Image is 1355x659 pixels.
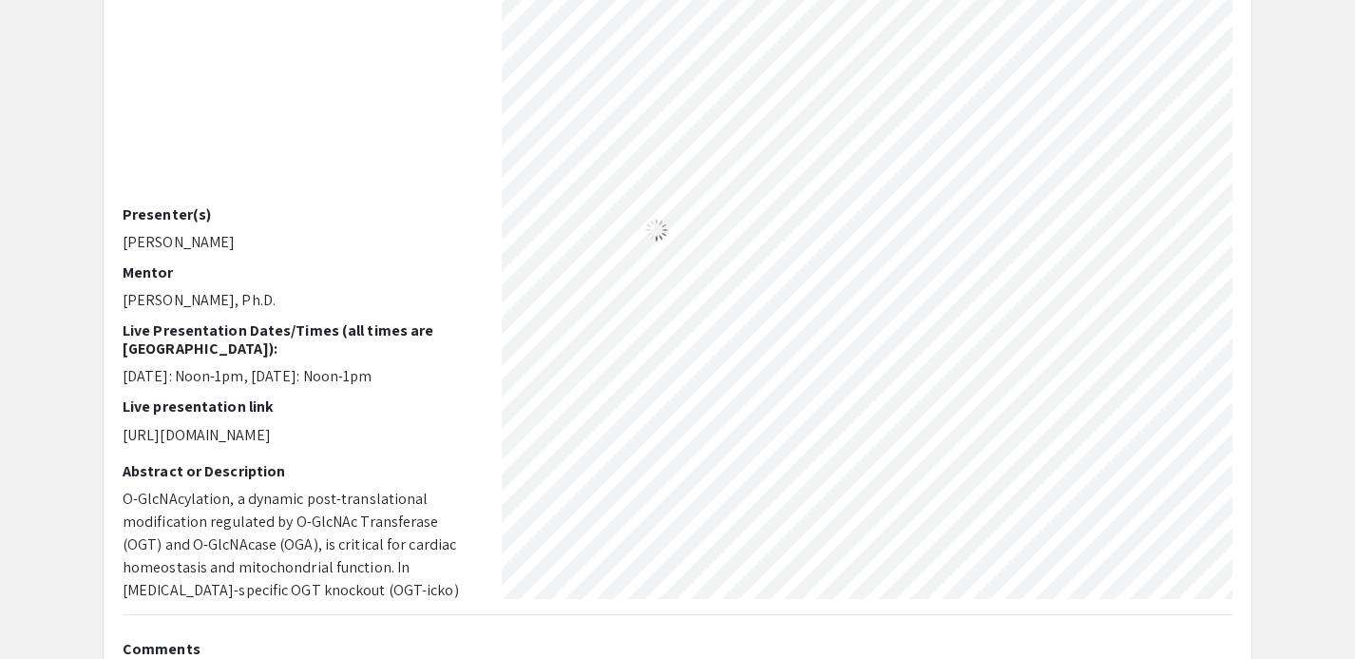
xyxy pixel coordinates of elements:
h2: Mentor [123,263,473,281]
h2: Abstract or Description [123,462,473,480]
h2: Comments [123,640,1232,658]
p: [PERSON_NAME] [123,231,473,254]
p: [URL][DOMAIN_NAME] [123,424,473,447]
h2: Live Presentation Dates/Times (all times are [GEOGRAPHIC_DATA]): [123,321,473,358]
h2: Presenter(s) [123,205,473,223]
p: [PERSON_NAME], Ph.D. [123,289,473,312]
h2: Live presentation link [123,397,473,416]
p: [DATE]: Noon-1pm, [DATE]: Noon-1pm [123,365,473,388]
iframe: Chat [14,573,81,645]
